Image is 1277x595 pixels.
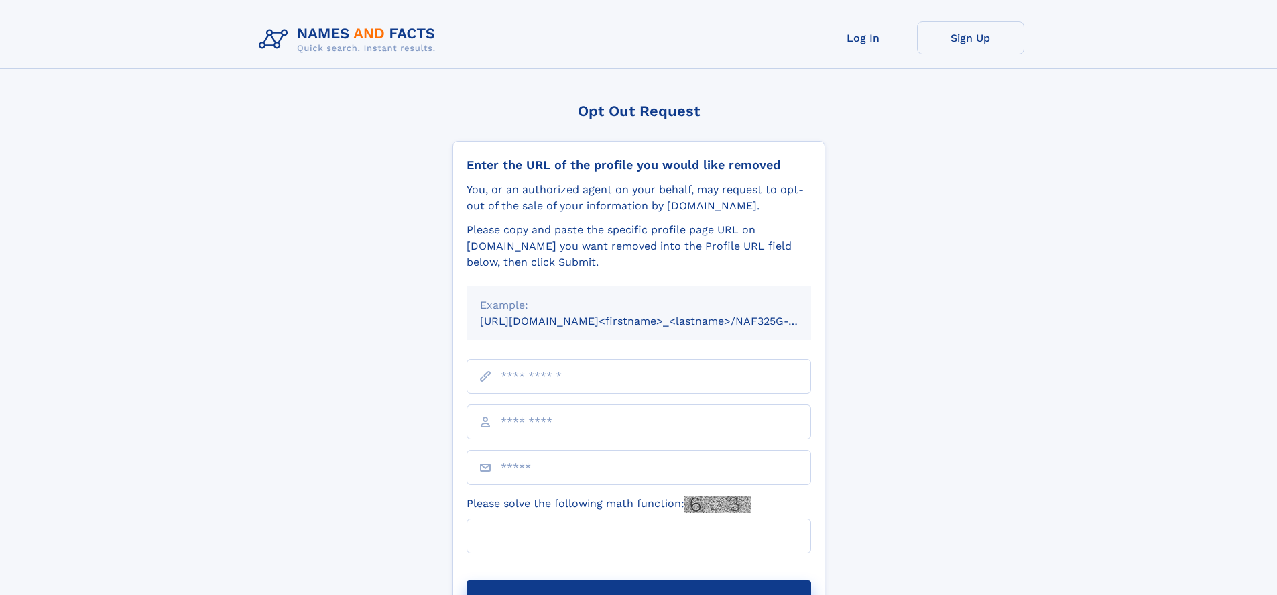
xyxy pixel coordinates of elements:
[467,182,811,214] div: You, or an authorized agent on your behalf, may request to opt-out of the sale of your informatio...
[467,496,751,513] label: Please solve the following math function:
[467,222,811,270] div: Please copy and paste the specific profile page URL on [DOMAIN_NAME] you want removed into the Pr...
[480,315,837,327] small: [URL][DOMAIN_NAME]<firstname>_<lastname>/NAF325G-xxxxxxxx
[480,297,798,313] div: Example:
[467,158,811,172] div: Enter the URL of the profile you would like removed
[253,21,446,58] img: Logo Names and Facts
[810,21,917,54] a: Log In
[917,21,1024,54] a: Sign Up
[452,103,825,119] div: Opt Out Request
